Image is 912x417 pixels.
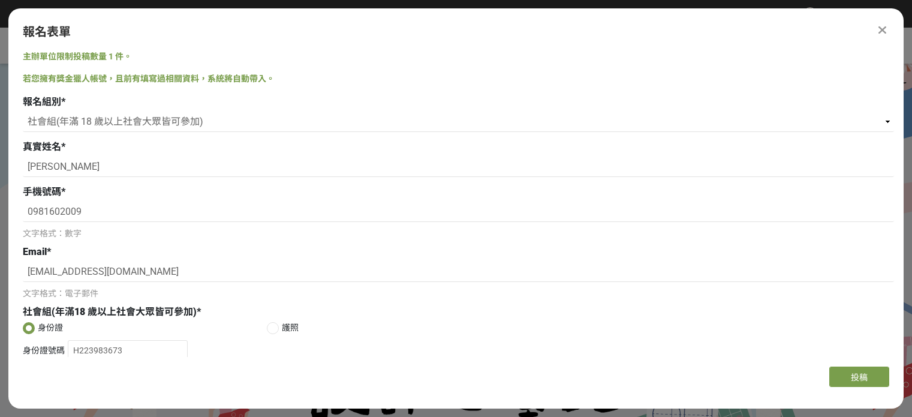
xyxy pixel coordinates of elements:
span: 文字格式：數字 [23,229,82,238]
span: 投稿 [851,373,868,382]
span: 身份證號碼 [23,346,65,355]
span: 社會組(年滿18 歲以上社會大眾皆可參加) [23,306,197,317]
span: 主辦單位限制投稿數量 1 件。 [23,52,132,61]
span: 真實姓名 [23,141,61,152]
span: 文字格式：電子郵件 [23,289,98,298]
span: 身份證 [38,322,63,334]
span: 報名組別 [23,96,61,107]
span: Email [23,246,47,257]
span: 護照 [282,322,399,334]
button: 投稿 [829,367,889,387]
span: 若您擁有獎金獵人帳號，且前有填寫過相關資料，系統將自動帶入。 [23,74,275,83]
span: 報名表單 [23,25,71,39]
input: 身份證號碼 [68,340,188,361]
span: 手機號碼 [23,186,61,197]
